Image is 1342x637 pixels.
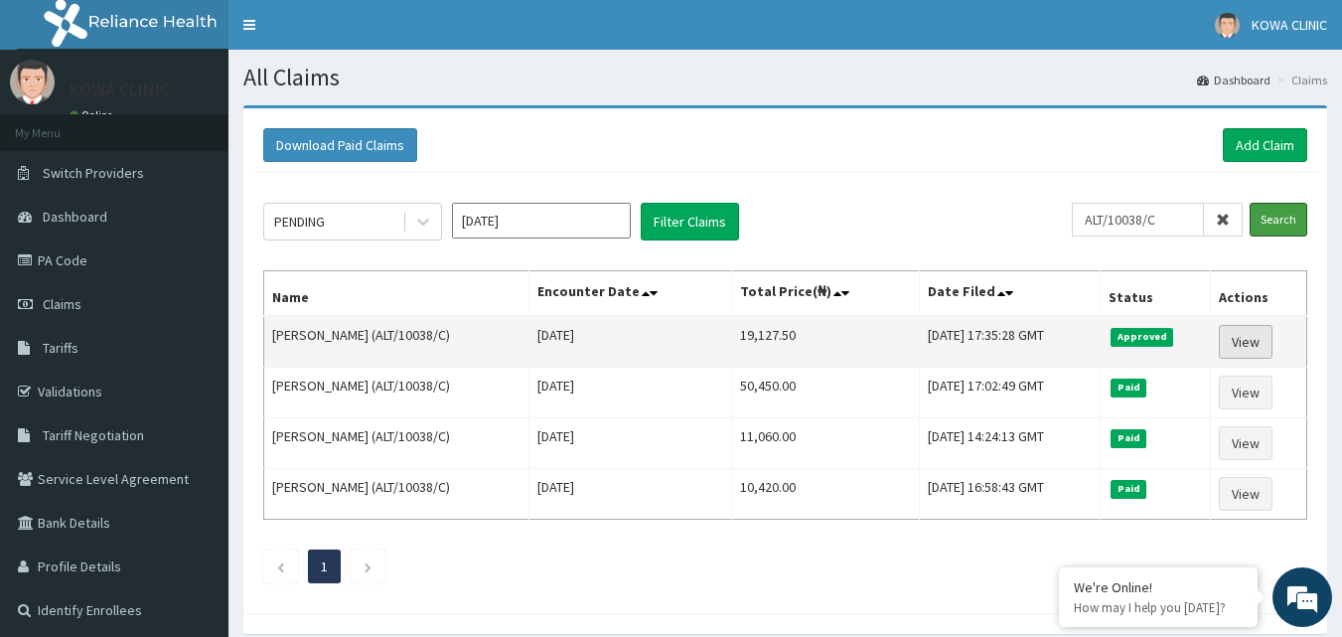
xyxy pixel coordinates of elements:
[452,203,631,239] input: Select Month and Year
[528,271,731,317] th: Encounter Date
[1219,325,1272,359] a: View
[264,368,529,418] td: [PERSON_NAME] (ALT/10038/C)
[1111,429,1146,447] span: Paid
[528,469,731,520] td: [DATE]
[731,271,919,317] th: Total Price(₦)
[1211,271,1307,317] th: Actions
[731,368,919,418] td: 50,450.00
[10,60,55,104] img: User Image
[43,295,81,313] span: Claims
[264,316,529,368] td: [PERSON_NAME] (ALT/10038/C)
[321,557,328,575] a: Page 1 is your current page
[1219,376,1272,409] a: View
[264,418,529,469] td: [PERSON_NAME] (ALT/10038/C)
[70,80,170,98] p: KOWA CLINIC
[731,316,919,368] td: 19,127.50
[1215,13,1240,38] img: User Image
[264,271,529,317] th: Name
[1250,203,1307,237] input: Search
[919,316,1100,368] td: [DATE] 17:35:28 GMT
[528,368,731,418] td: [DATE]
[919,418,1100,469] td: [DATE] 14:24:13 GMT
[43,164,144,182] span: Switch Providers
[1223,128,1307,162] a: Add Claim
[1111,379,1146,397] span: Paid
[1272,72,1327,88] li: Claims
[274,212,325,232] div: PENDING
[1074,578,1243,596] div: We're Online!
[1219,426,1272,460] a: View
[1111,328,1173,346] span: Approved
[1101,271,1211,317] th: Status
[264,469,529,520] td: [PERSON_NAME] (ALT/10038/C)
[43,339,78,357] span: Tariffs
[364,557,373,575] a: Next page
[1219,477,1272,511] a: View
[1072,203,1204,237] input: Search by HMO ID
[528,316,731,368] td: [DATE]
[70,108,117,122] a: Online
[1252,16,1327,34] span: KOWA CLINIC
[276,557,285,575] a: Previous page
[919,368,1100,418] td: [DATE] 17:02:49 GMT
[243,65,1327,90] h1: All Claims
[263,128,417,162] button: Download Paid Claims
[1111,480,1146,498] span: Paid
[43,208,107,226] span: Dashboard
[731,469,919,520] td: 10,420.00
[528,418,731,469] td: [DATE]
[43,426,144,444] span: Tariff Negotiation
[919,469,1100,520] td: [DATE] 16:58:43 GMT
[731,418,919,469] td: 11,060.00
[1197,72,1270,88] a: Dashboard
[641,203,739,240] button: Filter Claims
[1074,599,1243,616] p: How may I help you today?
[919,271,1100,317] th: Date Filed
